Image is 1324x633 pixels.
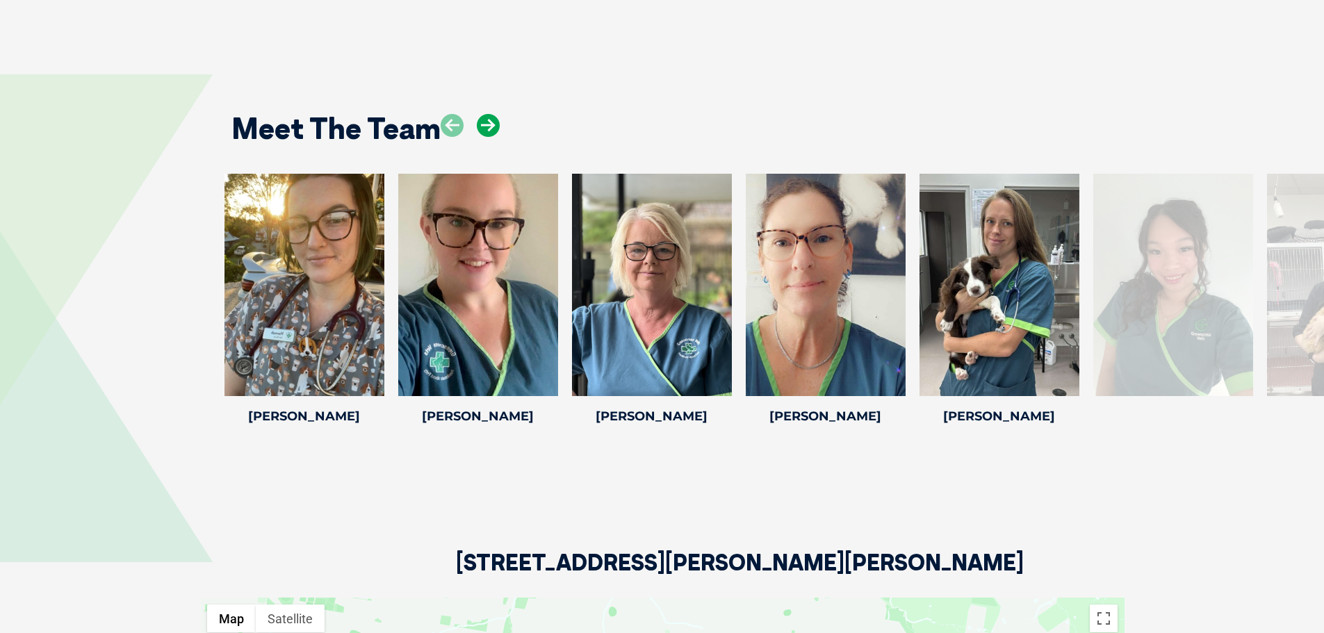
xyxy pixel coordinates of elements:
button: Show street map [207,605,256,632]
h4: [PERSON_NAME] [746,410,906,422]
h2: [STREET_ADDRESS][PERSON_NAME][PERSON_NAME] [456,551,1024,598]
h4: [PERSON_NAME] [224,410,384,422]
h4: [PERSON_NAME] [572,410,732,422]
button: Show satellite imagery [256,605,325,632]
h2: Meet The Team [231,114,441,143]
h4: [PERSON_NAME] [398,410,558,422]
h4: [PERSON_NAME] [920,410,1079,422]
button: Toggle fullscreen view [1090,605,1118,632]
